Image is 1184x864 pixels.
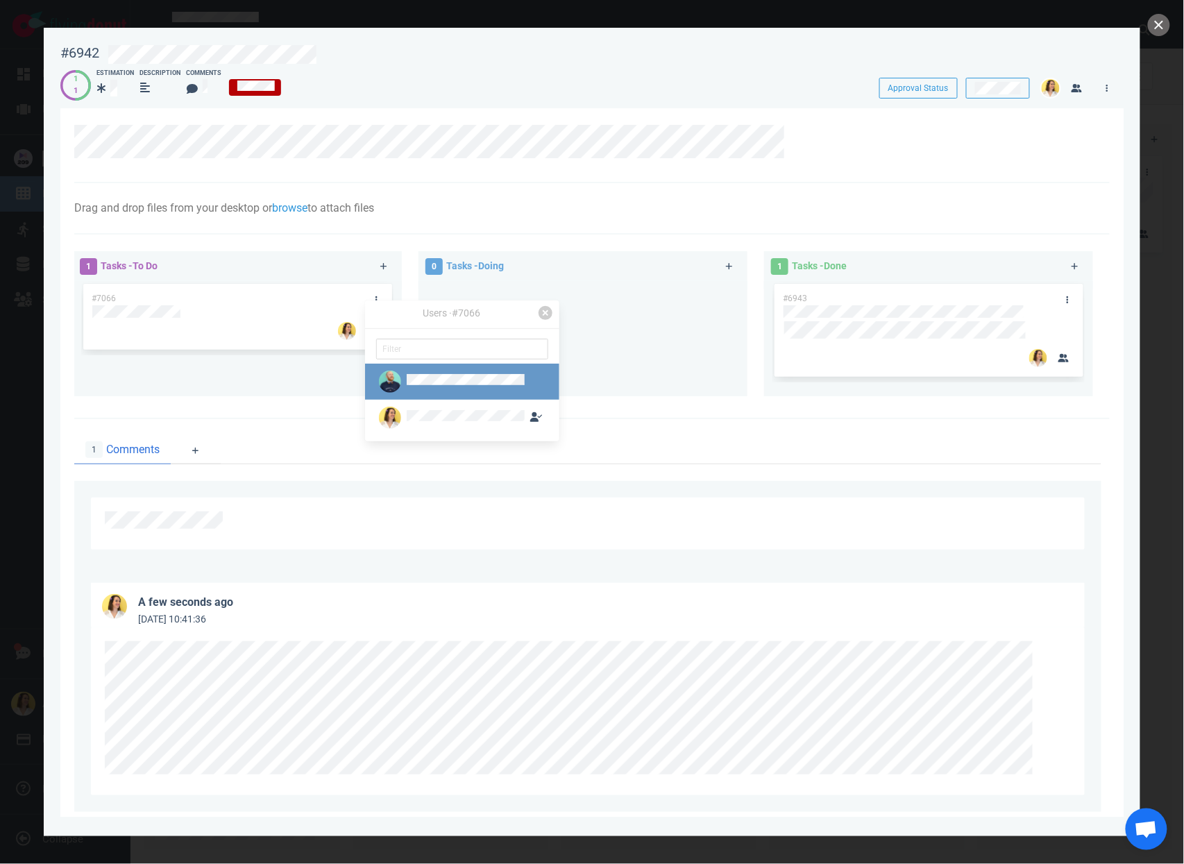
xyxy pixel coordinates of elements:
[446,260,504,271] span: Tasks - Doing
[186,69,221,78] div: Comments
[379,371,401,393] img: Guillaume
[102,594,127,619] img: 36
[1126,808,1167,850] div: Ouvrir le chat
[74,201,272,214] span: Drag and drop files from your desktop or
[138,613,206,625] small: [DATE] 10:41:36
[74,85,78,97] div: 1
[338,322,356,340] img: 26
[879,78,958,99] button: Approval Status
[74,74,78,85] div: 1
[1148,14,1170,36] button: close
[272,201,307,214] a: browse
[139,69,180,78] div: Description
[106,441,160,458] span: Comments
[60,44,99,62] div: #6942
[365,306,539,323] div: Users · #7066
[425,258,443,275] span: 0
[783,294,807,303] span: #6943
[771,258,788,275] span: 1
[80,258,97,275] span: 1
[379,407,401,429] img: Laure
[376,339,548,359] input: Filter
[92,294,116,303] span: #7066
[85,441,103,458] span: 1
[96,69,134,78] div: Estimation
[1029,349,1047,367] img: 26
[138,594,233,611] div: a few seconds ago
[1042,79,1060,97] img: 26
[101,260,158,271] span: Tasks - To Do
[792,260,847,271] span: Tasks - Done
[307,201,374,214] span: to attach files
